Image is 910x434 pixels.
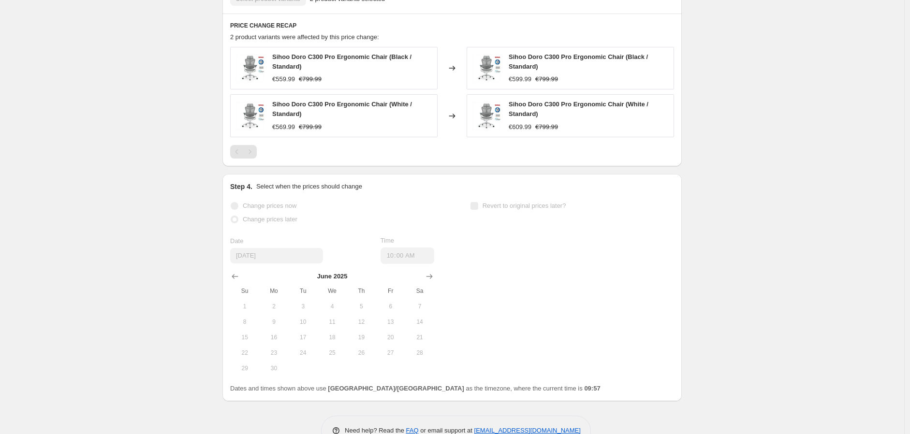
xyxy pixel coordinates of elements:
[351,318,372,326] span: 12
[263,364,284,372] span: 30
[230,299,259,314] button: Sunday June 1 2025
[299,75,322,83] span: €799.99
[299,123,322,130] span: €799.99
[263,333,284,341] span: 16
[318,283,347,299] th: Wednesday
[230,345,259,361] button: Sunday June 22 2025
[380,303,401,310] span: 6
[380,333,401,341] span: 20
[272,123,295,130] span: €569.99
[409,318,430,326] span: 14
[351,349,372,357] span: 26
[405,330,434,345] button: Saturday June 21 2025
[259,299,288,314] button: Monday June 2 2025
[474,427,581,434] a: [EMAIL_ADDRESS][DOMAIN_NAME]
[234,303,255,310] span: 1
[423,270,436,283] button: Show next month, July 2025
[351,287,372,295] span: Th
[318,299,347,314] button: Wednesday June 4 2025
[235,54,264,83] img: C300Pro_3f33b4e6-c443-46fd-9700-c3b7ce3cb0d3_80x.webp
[289,283,318,299] th: Tuesday
[243,216,297,223] span: Change prices later
[234,349,255,357] span: 22
[259,330,288,345] button: Monday June 16 2025
[230,361,259,376] button: Sunday June 29 2025
[318,345,347,361] button: Wednesday June 25 2025
[376,314,405,330] button: Friday June 13 2025
[405,314,434,330] button: Saturday June 14 2025
[405,283,434,299] th: Saturday
[380,287,401,295] span: Fr
[259,345,288,361] button: Monday June 23 2025
[535,123,558,130] span: €799.99
[235,101,264,130] img: C300Pro_3f33b4e6-c443-46fd-9700-c3b7ce3cb0d3_80x.webp
[347,314,376,330] button: Thursday June 12 2025
[293,303,314,310] span: 3
[347,345,376,361] button: Thursday June 26 2025
[230,145,257,159] nav: Pagination
[230,22,674,29] h6: PRICE CHANGE RECAP
[409,333,430,341] span: 21
[259,283,288,299] th: Monday
[256,182,362,191] p: Select when the prices should change
[230,237,243,245] span: Date
[376,299,405,314] button: Friday June 6 2025
[230,330,259,345] button: Sunday June 15 2025
[376,283,405,299] th: Friday
[380,349,401,357] span: 27
[289,314,318,330] button: Tuesday June 10 2025
[243,202,296,209] span: Change prices now
[230,314,259,330] button: Sunday June 8 2025
[419,427,474,434] span: or email support at
[322,333,343,341] span: 18
[230,248,323,263] input: 10/13/2025
[584,385,600,392] b: 09:57
[259,361,288,376] button: Monday June 30 2025
[263,287,284,295] span: Mo
[272,75,295,83] span: €559.99
[409,349,430,357] span: 28
[230,385,601,392] span: Dates and times shown above use as the timezone, where the current time is
[381,237,394,244] span: Time
[293,287,314,295] span: Tu
[347,299,376,314] button: Thursday June 5 2025
[272,53,411,70] span: Sihoo Doro C300 Pro Ergonomic Chair (Black / Standard)
[328,385,464,392] b: [GEOGRAPHIC_DATA]/[GEOGRAPHIC_DATA]
[318,314,347,330] button: Wednesday June 11 2025
[406,427,419,434] a: FAQ
[381,247,435,264] input: 12:00
[380,318,401,326] span: 13
[234,318,255,326] span: 8
[293,333,314,341] span: 17
[509,101,648,117] span: Sihoo Doro C300 Pro Ergonomic Chair (White / Standard)
[345,427,406,434] span: Need help? Read the
[230,283,259,299] th: Sunday
[347,330,376,345] button: Thursday June 19 2025
[409,303,430,310] span: 7
[405,299,434,314] button: Saturday June 7 2025
[230,182,252,191] h2: Step 4.
[289,330,318,345] button: Tuesday June 17 2025
[322,318,343,326] span: 11
[263,303,284,310] span: 2
[376,330,405,345] button: Friday June 20 2025
[228,270,242,283] button: Show previous month, May 2025
[535,75,558,83] span: €799.99
[509,53,648,70] span: Sihoo Doro C300 Pro Ergonomic Chair (Black / Standard)
[289,345,318,361] button: Tuesday June 24 2025
[472,54,501,83] img: C300Pro_3f33b4e6-c443-46fd-9700-c3b7ce3cb0d3_80x.webp
[230,33,379,41] span: 2 product variants were affected by this price change:
[293,349,314,357] span: 24
[483,202,566,209] span: Revert to original prices later?
[509,75,531,83] span: €599.99
[322,303,343,310] span: 4
[259,314,288,330] button: Monday June 9 2025
[351,303,372,310] span: 5
[234,287,255,295] span: Su
[351,333,372,341] span: 19
[272,101,412,117] span: Sihoo Doro C300 Pro Ergonomic Chair (White / Standard)
[509,123,531,130] span: €609.99
[322,287,343,295] span: We
[234,333,255,341] span: 15
[263,318,284,326] span: 9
